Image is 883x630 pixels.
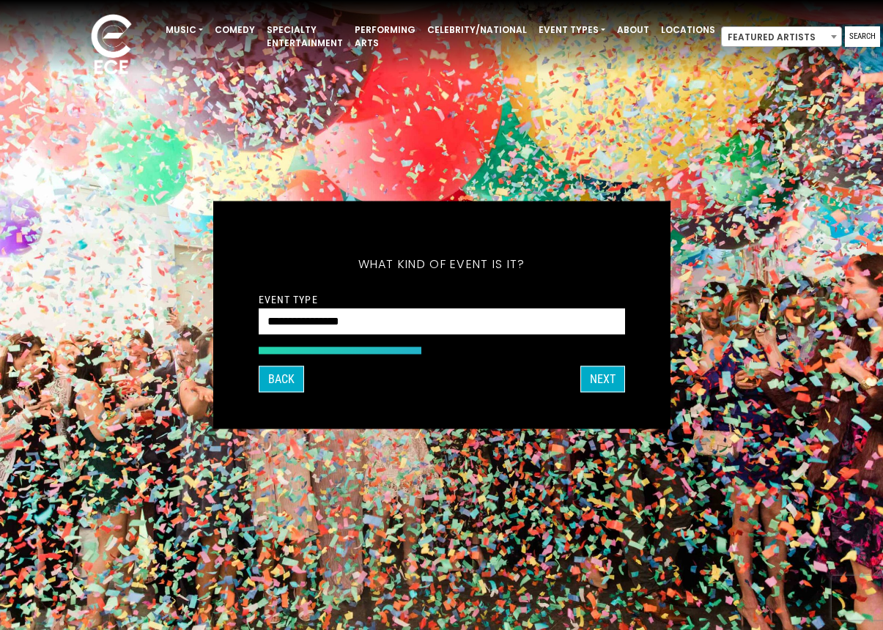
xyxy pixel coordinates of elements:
[580,366,625,393] button: Next
[349,18,421,56] a: Performing Arts
[261,18,349,56] a: Specialty Entertainment
[722,27,841,48] span: Featured Artists
[75,10,148,81] img: ece_new_logo_whitev2-1.png
[259,366,304,393] button: Back
[845,26,880,47] a: Search
[721,26,842,47] span: Featured Artists
[160,18,209,42] a: Music
[209,18,261,42] a: Comedy
[259,238,625,291] h5: What kind of event is it?
[533,18,611,42] a: Event Types
[611,18,655,42] a: About
[655,18,721,42] a: Locations
[259,293,318,306] label: Event Type
[421,18,533,42] a: Celebrity/National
